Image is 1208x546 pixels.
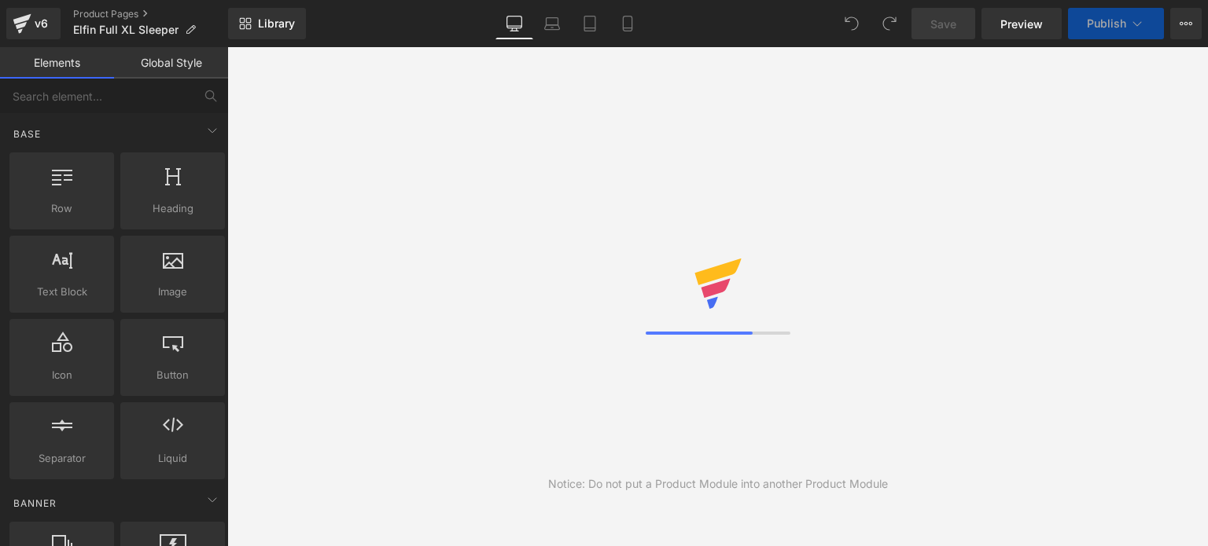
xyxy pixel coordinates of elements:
button: Publish [1068,8,1164,39]
span: Banner [12,496,58,511]
span: Button [125,367,220,383]
a: Product Pages [73,8,228,20]
span: Base [12,126,42,141]
span: Preview [1000,16,1043,32]
a: Mobile [609,8,646,39]
button: Undo [836,8,867,39]
a: v6 [6,8,61,39]
a: Global Style [114,47,228,79]
button: Redo [874,8,905,39]
a: Tablet [571,8,609,39]
button: More [1170,8,1202,39]
a: Desktop [495,8,533,39]
a: New Library [228,8,306,39]
span: Liquid [125,450,220,467]
span: Library [258,16,295,31]
div: v6 [31,13,51,34]
span: Image [125,284,220,300]
div: Notice: Do not put a Product Module into another Product Module [548,475,888,493]
span: Row [14,200,109,217]
a: Laptop [533,8,571,39]
span: Icon [14,367,109,383]
a: Preview [981,8,1062,39]
span: Elfin Full XL Sleeper [73,24,179,36]
span: Save [930,16,956,32]
span: Publish [1087,17,1126,30]
span: Separator [14,450,109,467]
span: Text Block [14,284,109,300]
span: Heading [125,200,220,217]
